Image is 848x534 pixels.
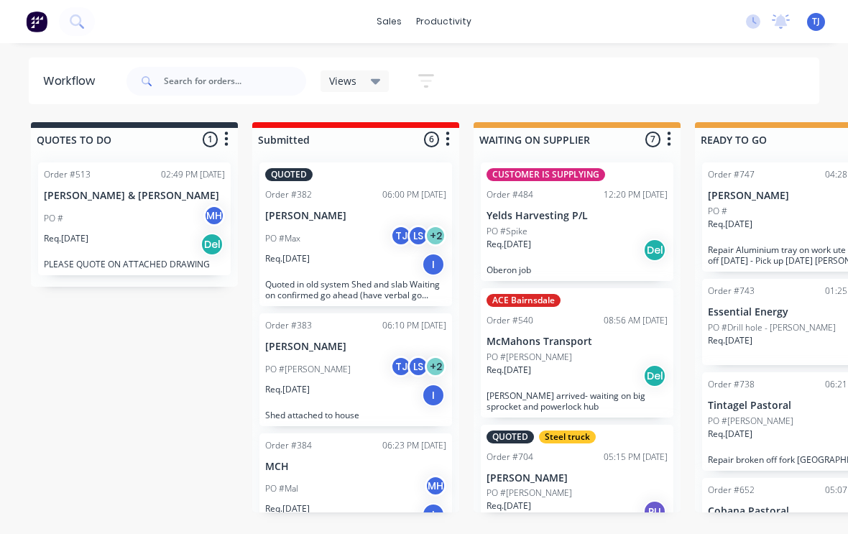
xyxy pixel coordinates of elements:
p: Req. [DATE] [487,500,531,512]
div: + 2 [425,225,446,247]
p: [PERSON_NAME] [487,472,668,484]
div: Del [201,233,223,256]
span: TJ [812,15,820,28]
div: MH [203,205,225,226]
div: 06:10 PM [DATE] [382,319,446,332]
p: PO #Mal [265,482,298,495]
p: Shed attached to house [265,410,446,420]
div: QUOTED [487,431,534,443]
div: I [422,503,445,526]
img: Factory [26,11,47,32]
p: Req. [DATE] [708,334,752,347]
p: Req. [DATE] [265,383,310,396]
div: PU [643,500,666,523]
div: LS [407,356,429,377]
p: PO #Drill hole - [PERSON_NAME] [708,321,836,334]
p: PO #[PERSON_NAME] [265,363,351,376]
div: 08:56 AM [DATE] [604,314,668,327]
div: 06:00 PM [DATE] [382,188,446,201]
div: TJ [390,225,412,247]
input: Search for orders... [164,67,306,96]
div: 06:23 PM [DATE] [382,439,446,452]
p: Req. [DATE] [708,218,752,231]
p: [PERSON_NAME] arrived- waiting on big sprocket and powerlock hub [487,390,668,412]
div: Order #540 [487,314,533,327]
div: sales [369,11,409,32]
p: [PERSON_NAME] & [PERSON_NAME] [44,190,225,202]
div: Order #513 [44,168,91,181]
div: MH [425,475,446,497]
p: PO #Spike [487,225,527,238]
div: Order #738 [708,378,755,391]
div: Order #743 [708,285,755,298]
div: Workflow [43,73,102,90]
div: Order #384 [265,439,312,452]
p: McMahons Transport [487,336,668,348]
p: Req. [DATE] [487,364,531,377]
div: CUSTOMER IS SUPPLYINGOrder #48412:20 PM [DATE]Yelds Harvesting P/LPO #SpikeReq.[DATE]DelOberon job [481,162,673,281]
div: Del [643,364,666,387]
p: PLEASE QUOTE ON ATTACHED DRAWING [44,259,225,270]
p: Req. [DATE] [265,502,310,515]
p: Req. [DATE] [44,232,88,245]
div: CUSTOMER IS SUPPLYING [487,168,605,181]
p: [PERSON_NAME] [265,341,446,353]
div: Order #38306:10 PM [DATE][PERSON_NAME]PO #[PERSON_NAME]TJLS+2Req.[DATE]IShed attached to house [259,313,452,426]
div: productivity [409,11,479,32]
div: Order #484 [487,188,533,201]
div: LS [407,225,429,247]
div: TJ [390,356,412,377]
div: + 2 [425,356,446,377]
div: Order #383 [265,319,312,332]
div: Del [643,239,666,262]
p: [PERSON_NAME] [265,210,446,222]
div: 12:20 PM [DATE] [604,188,668,201]
p: PO #[PERSON_NAME] [487,487,572,500]
div: Order #652 [708,484,755,497]
div: I [422,253,445,276]
div: ACE Bairnsdale [487,294,561,307]
div: Order #704 [487,451,533,464]
div: ACE BairnsdaleOrder #54008:56 AM [DATE]McMahons TransportPO #[PERSON_NAME]Req.[DATE]Del[PERSON_NA... [481,288,673,418]
div: Order #51302:49 PM [DATE][PERSON_NAME] & [PERSON_NAME]PO #MHReq.[DATE]DelPLEASE QUOTE ON ATTACHED... [38,162,231,275]
p: PO #[PERSON_NAME] [708,415,793,428]
p: PO # [44,212,63,225]
p: Req. [DATE] [708,428,752,441]
p: Oberon job [487,264,668,275]
p: Req. [DATE] [265,252,310,265]
p: Quoted in old system Shed and slab Waiting on confirmed go ahead (have verbal go ahead from [PERS... [265,279,446,300]
div: I [422,384,445,407]
p: PO # [708,205,727,218]
div: 02:49 PM [DATE] [161,168,225,181]
p: PO #Max [265,232,300,245]
div: 05:15 PM [DATE] [604,451,668,464]
div: Order #747 [708,168,755,181]
div: QUOTED [265,168,313,181]
p: PO #[PERSON_NAME] [487,351,572,364]
p: MCH [265,461,446,473]
span: Views [329,73,356,88]
p: Yelds Harvesting P/L [487,210,668,222]
p: Req. [DATE] [487,238,531,251]
div: Steel truck [539,431,596,443]
div: Order #382 [265,188,312,201]
div: QUOTEDOrder #38206:00 PM [DATE][PERSON_NAME]PO #MaxTJLS+2Req.[DATE]IQuoted in old system Shed and... [259,162,452,306]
